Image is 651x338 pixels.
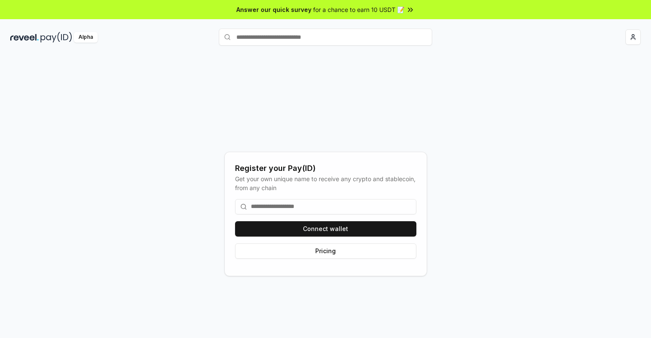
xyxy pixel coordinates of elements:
button: Connect wallet [235,221,416,237]
span: Answer our quick survey [236,5,311,14]
img: pay_id [41,32,72,43]
span: for a chance to earn 10 USDT 📝 [313,5,404,14]
div: Register your Pay(ID) [235,162,416,174]
img: reveel_dark [10,32,39,43]
button: Pricing [235,243,416,259]
div: Alpha [74,32,98,43]
div: Get your own unique name to receive any crypto and stablecoin, from any chain [235,174,416,192]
